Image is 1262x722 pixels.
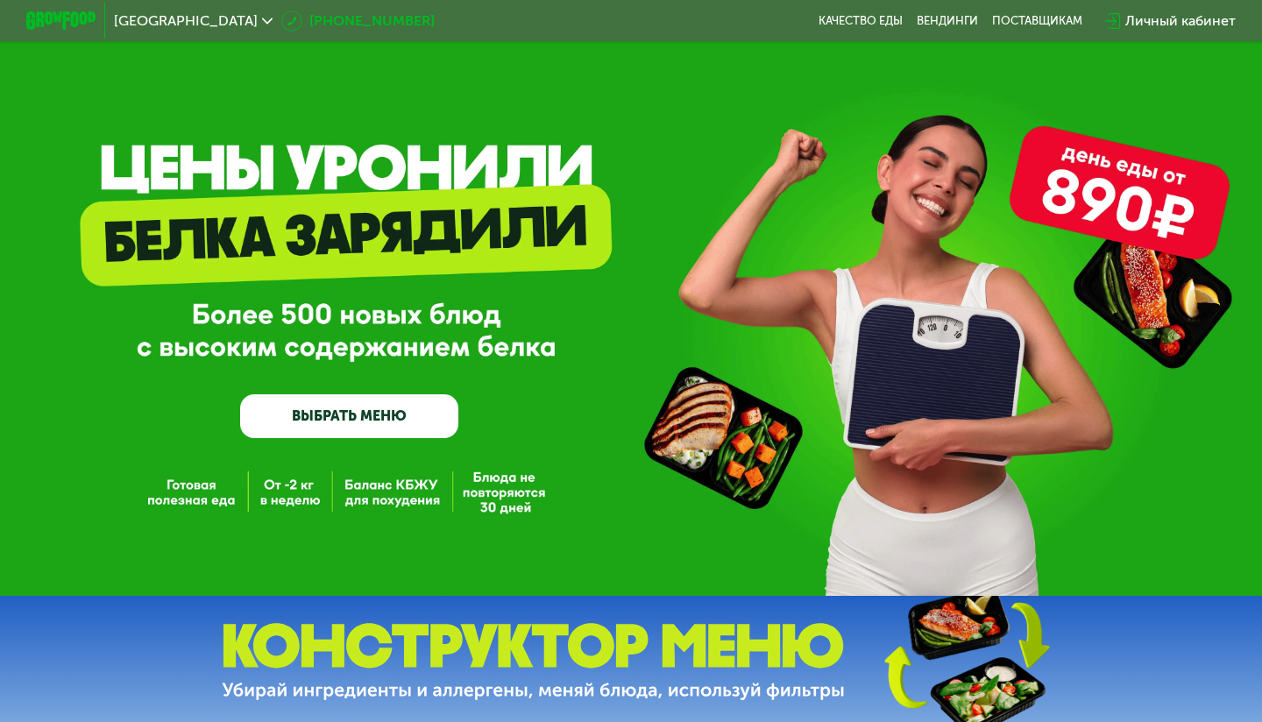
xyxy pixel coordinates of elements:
a: [PHONE_NUMBER] [281,11,435,32]
div: поставщикам [992,14,1082,28]
div: Личный кабинет [1125,11,1236,32]
a: ВЫБРАТЬ МЕНЮ [240,394,458,438]
a: Вендинги [917,14,978,28]
span: [GEOGRAPHIC_DATA] [114,14,258,28]
a: Качество еды [819,14,903,28]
